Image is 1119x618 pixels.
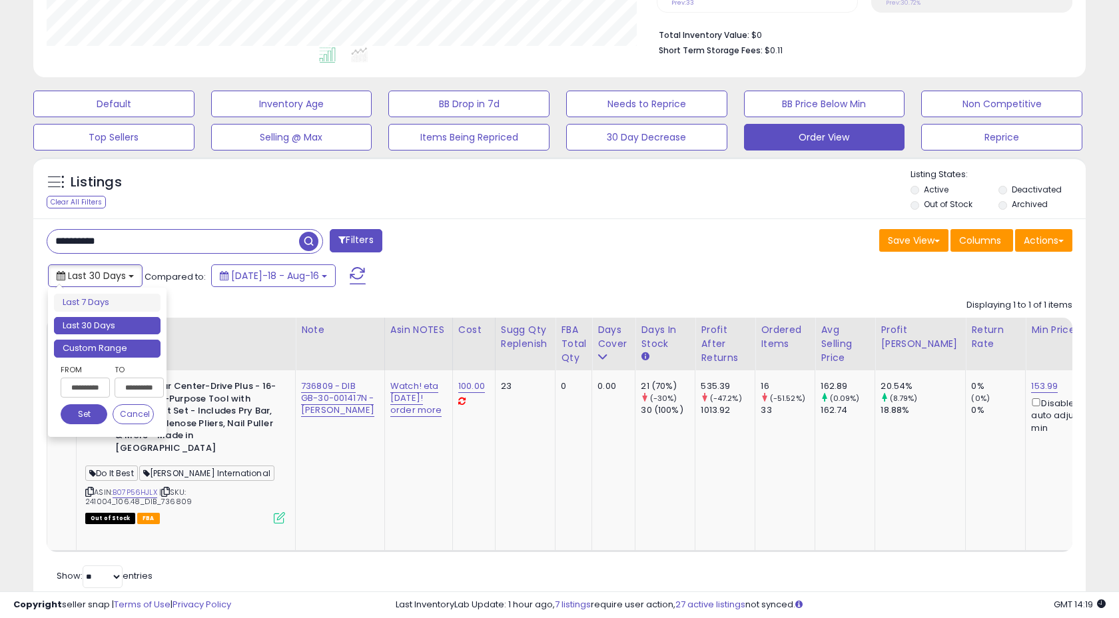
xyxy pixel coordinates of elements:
a: 100.00 [458,380,485,393]
li: Last 7 Days [54,294,161,312]
a: Watch! eta [DATE]! order more [390,380,442,417]
span: Compared to: [145,270,206,283]
span: Columns [959,234,1001,247]
div: Clear All Filters [47,196,106,208]
button: Order View [744,124,905,151]
a: B07P56HJLX [113,487,157,498]
button: Filters [330,229,382,252]
span: 2025-09-16 14:19 GMT [1054,598,1106,611]
div: Avg Selling Price [821,323,869,365]
th: CSV column name: cust_attr_1_ Asin NOTES [384,318,452,370]
a: 27 active listings [675,598,745,611]
b: Gerber Gear Center-Drive Plus - 16-Piece Multi-Purpose Tool with Sheath & Bit Set - Includes Pry ... [115,380,277,458]
div: 162.74 [821,404,875,416]
div: Cost [458,323,490,337]
b: Short Term Storage Fees: [659,45,763,56]
div: 16 [761,380,815,392]
label: Deactivated [1012,184,1062,195]
span: $0.11 [765,44,783,57]
label: From [61,363,107,376]
div: Displaying 1 to 1 of 1 items [966,299,1072,312]
small: (-51.52%) [770,393,805,404]
button: Needs to Reprice [566,91,727,117]
button: Columns [950,229,1013,252]
button: BB Drop in 7d [388,91,550,117]
label: Out of Stock [924,198,972,210]
div: Return Rate [971,323,1020,351]
div: Ordered Items [761,323,809,351]
a: Privacy Policy [173,598,231,611]
div: 0.00 [597,380,625,392]
small: (0%) [971,393,990,404]
div: Asin NOTES [390,323,447,337]
label: To [115,363,154,376]
small: (-30%) [650,393,677,404]
button: Last 30 Days [48,264,143,287]
div: 535.39 [701,380,755,392]
th: Please note that this number is a calculation based on your required days of coverage and your ve... [495,318,556,370]
div: 162.89 [821,380,875,392]
a: 7 listings [555,598,591,611]
label: Active [924,184,948,195]
span: Do It Best [85,465,138,481]
button: Top Sellers [33,124,194,151]
span: Last 30 Days [68,269,126,282]
button: Non Competitive [921,91,1082,117]
span: Show: entries [57,569,153,582]
div: 20.54% [881,380,965,392]
a: 153.99 [1031,380,1058,393]
div: Days Cover [597,323,629,351]
span: All listings that are currently out of stock and unavailable for purchase on Amazon [85,513,135,524]
small: (0.09%) [830,393,860,404]
strong: Copyright [13,598,62,611]
div: 0 [561,380,581,392]
div: Days In Stock [641,323,689,351]
button: Reprice [921,124,1082,151]
a: 736809 - DIB GB-30-001417N - [PERSON_NAME] [301,380,374,417]
button: Actions [1015,229,1072,252]
div: seller snap | | [13,599,231,611]
span: FBA [137,513,160,524]
span: [PERSON_NAME] International [139,465,274,481]
div: 1013.92 [701,404,755,416]
button: Inventory Age [211,91,372,117]
div: 23 [501,380,546,392]
small: (8.79%) [890,393,918,404]
div: 30 (100%) [641,404,695,416]
div: Sugg Qty Replenish [501,323,550,351]
li: Last 30 Days [54,317,161,335]
div: ASIN: [85,380,285,522]
div: 21 (70%) [641,380,695,392]
span: [DATE]-18 - Aug-16 [231,269,319,282]
div: 0% [971,404,1025,416]
small: Days In Stock. [641,351,649,363]
div: Profit After Returns [701,323,749,365]
button: Selling @ Max [211,124,372,151]
div: 0% [971,380,1025,392]
li: $0 [659,26,1062,42]
div: Note [301,323,379,337]
b: Total Inventory Value: [659,29,749,41]
button: 30 Day Decrease [566,124,727,151]
li: Custom Range [54,340,161,358]
small: (-47.2%) [710,393,742,404]
a: Terms of Use [114,598,171,611]
button: Items Being Repriced [388,124,550,151]
button: BB Price Below Min [744,91,905,117]
div: 18.88% [881,404,965,416]
span: | SKU: 241004_106.48_DIB_736809 [85,487,192,507]
div: FBA Total Qty [561,323,586,365]
div: 33 [761,404,815,416]
button: Cancel [113,404,154,424]
div: Last InventoryLab Update: 1 hour ago, require user action, not synced. [396,599,1106,611]
div: Min Price [1031,323,1100,337]
label: Archived [1012,198,1048,210]
button: Save View [879,229,948,252]
div: Profit [PERSON_NAME] [881,323,960,351]
button: Set [61,404,107,424]
div: Title [82,323,290,337]
button: Default [33,91,194,117]
div: Disable auto adjust min [1031,396,1095,434]
p: Listing States: [911,168,1085,181]
button: [DATE]-18 - Aug-16 [211,264,336,287]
